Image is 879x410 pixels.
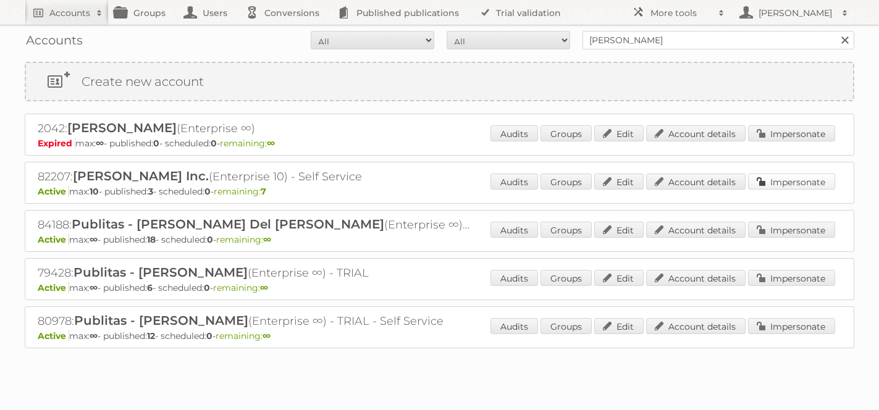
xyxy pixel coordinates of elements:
a: Groups [540,222,592,238]
strong: 0 [153,138,159,149]
span: Active [38,330,69,341]
span: [PERSON_NAME] Inc. [73,169,209,183]
span: Active [38,282,69,293]
strong: 18 [147,234,156,245]
strong: ∞ [263,330,271,341]
strong: ∞ [96,138,104,149]
strong: 12 [147,330,155,341]
a: Edit [594,318,644,334]
span: remaining: [216,330,271,341]
h2: More tools [650,7,712,19]
p: max: - published: - scheduled: - [38,282,841,293]
strong: 7 [261,186,266,197]
a: Impersonate [748,270,835,286]
h2: 84188: (Enterprise ∞) - TRIAL - Self Service [38,217,470,233]
a: Groups [540,174,592,190]
h2: [PERSON_NAME] [755,7,836,19]
span: [PERSON_NAME] [67,120,177,135]
a: Audits [490,270,538,286]
p: max: - published: - scheduled: - [38,330,841,341]
span: Publitas - [PERSON_NAME] [74,313,248,328]
strong: 6 [147,282,153,293]
a: Account details [646,174,746,190]
strong: 0 [206,330,212,341]
a: Account details [646,222,746,238]
a: Groups [540,318,592,334]
h2: 2042: (Enterprise ∞) [38,120,470,136]
p: max: - published: - scheduled: - [38,234,841,245]
h2: 82207: (Enterprise 10) - Self Service [38,169,470,185]
span: Active [38,186,69,197]
a: Impersonate [748,222,835,238]
a: Impersonate [748,174,835,190]
strong: 0 [211,138,217,149]
p: max: - published: - scheduled: - [38,186,841,197]
a: Audits [490,318,538,334]
span: remaining: [220,138,275,149]
a: Impersonate [748,318,835,334]
a: Edit [594,222,644,238]
h2: 80978: (Enterprise ∞) - TRIAL - Self Service [38,313,470,329]
strong: ∞ [263,234,271,245]
strong: 0 [204,282,210,293]
strong: 10 [90,186,99,197]
a: Groups [540,270,592,286]
span: remaining: [216,234,271,245]
p: max: - published: - scheduled: - [38,138,841,149]
a: Audits [490,174,538,190]
span: Active [38,234,69,245]
strong: ∞ [90,282,98,293]
span: remaining: [213,282,268,293]
a: Groups [540,125,592,141]
h2: 79428: (Enterprise ∞) - TRIAL [38,265,470,281]
span: Publitas - [PERSON_NAME] [74,265,248,280]
strong: ∞ [90,330,98,341]
span: remaining: [214,186,266,197]
span: Publitas - [PERSON_NAME] Del [PERSON_NAME] [72,217,384,232]
strong: 3 [148,186,153,197]
strong: ∞ [90,234,98,245]
a: Account details [646,125,746,141]
a: Audits [490,222,538,238]
strong: 0 [204,186,211,197]
h2: Accounts [49,7,90,19]
a: Account details [646,270,746,286]
a: Account details [646,318,746,334]
a: Audits [490,125,538,141]
a: Edit [594,174,644,190]
a: Edit [594,125,644,141]
a: Impersonate [748,125,835,141]
a: Edit [594,270,644,286]
span: Expired [38,138,75,149]
strong: 0 [207,234,213,245]
strong: ∞ [267,138,275,149]
a: Create new account [26,63,853,100]
strong: ∞ [260,282,268,293]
